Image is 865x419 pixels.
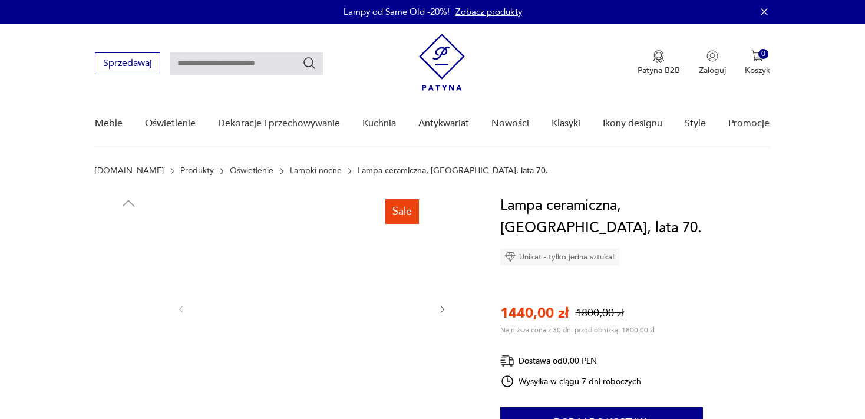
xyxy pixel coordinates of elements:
div: Wysyłka w ciągu 7 dni roboczych [500,374,642,388]
img: Ikona dostawy [500,354,514,368]
img: Zdjęcie produktu Lampa ceramiczna, Mirostowice, lata 70. [95,218,162,285]
p: 1800,00 zł [576,306,624,321]
a: Ikona medaluPatyna B2B [638,50,680,76]
a: Zobacz produkty [455,6,522,18]
p: Koszyk [745,65,770,76]
div: Sale [385,199,419,224]
a: Sprzedawaj [95,60,160,68]
div: Unikat - tylko jedna sztuka! [500,248,619,266]
a: Promocje [728,101,770,146]
p: 1440,00 zł [500,303,569,323]
a: Dekoracje i przechowywanie [218,101,340,146]
a: Meble [95,101,123,146]
img: Ikona medalu [653,50,665,63]
img: Ikona koszyka [751,50,763,62]
a: Oświetlenie [230,166,273,176]
a: Lampki nocne [290,166,342,176]
a: Klasyki [552,101,580,146]
p: Lampa ceramiczna, [GEOGRAPHIC_DATA], lata 70. [358,166,548,176]
button: 0Koszyk [745,50,770,76]
img: Zdjęcie produktu Lampa ceramiczna, Mirostowice, lata 70. [95,293,162,361]
img: Ikonka użytkownika [706,50,718,62]
img: Patyna - sklep z meblami i dekoracjami vintage [419,34,465,91]
button: Sprzedawaj [95,52,160,74]
a: Ikony designu [603,101,662,146]
a: Produkty [180,166,214,176]
a: Oświetlenie [145,101,196,146]
h1: Lampa ceramiczna, [GEOGRAPHIC_DATA], lata 70. [500,194,770,239]
a: Nowości [491,101,529,146]
a: Kuchnia [362,101,396,146]
button: Zaloguj [699,50,726,76]
a: [DOMAIN_NAME] [95,166,164,176]
p: Najniższa cena z 30 dni przed obniżką: 1800,00 zł [500,325,655,335]
p: Patyna B2B [638,65,680,76]
a: Antykwariat [418,101,469,146]
a: Style [685,101,706,146]
p: Lampy od Same Old -20%! [344,6,450,18]
div: Dostawa od 0,00 PLN [500,354,642,368]
img: Ikona diamentu [505,252,516,262]
button: Szukaj [302,56,316,70]
div: 0 [758,49,768,59]
p: Zaloguj [699,65,726,76]
button: Patyna B2B [638,50,680,76]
